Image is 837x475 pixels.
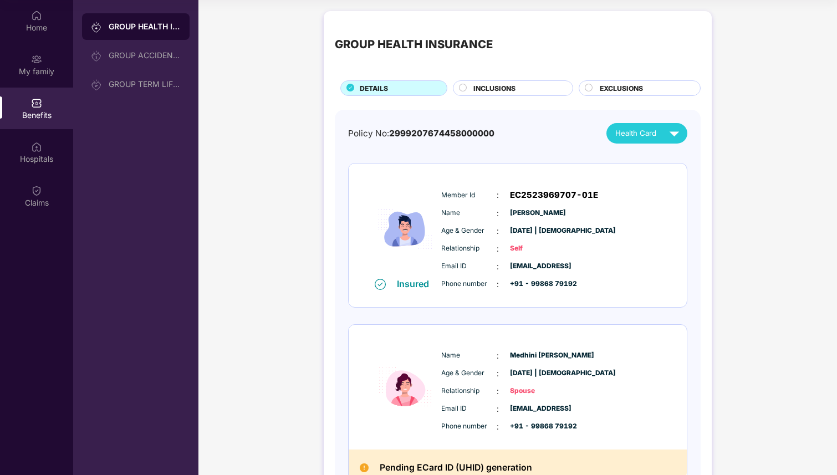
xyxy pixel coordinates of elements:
span: +91 - 99868 79192 [510,421,565,432]
span: : [497,385,499,397]
span: : [497,243,499,255]
img: svg+xml;base64,PHN2ZyB3aWR0aD0iMjAiIGhlaWdodD0iMjAiIHZpZXdCb3g9IjAgMCAyMCAyMCIgZmlsbD0ibm9uZSIgeG... [31,54,42,65]
button: Health Card [606,123,687,144]
span: Health Card [615,127,656,139]
span: Medhini [PERSON_NAME] [510,350,565,361]
img: svg+xml;base64,PHN2ZyBpZD0iSG9zcGl0YWxzIiB4bWxucz0iaHR0cDovL3d3dy53My5vcmcvMjAwMC9zdmciIHdpZHRoPS... [31,141,42,152]
span: : [497,207,499,219]
img: svg+xml;base64,PHN2ZyBpZD0iSG9tZSIgeG1sbnM9Imh0dHA6Ly93d3cudzMub3JnLzIwMDAvc3ZnIiB3aWR0aD0iMjAiIG... [31,10,42,21]
span: EXCLUSIONS [600,83,643,94]
span: DETAILS [360,83,388,94]
img: svg+xml;base64,PHN2ZyBpZD0iQ2xhaW0iIHhtbG5zPSJodHRwOi8vd3d3LnczLm9yZy8yMDAwL3N2ZyIgd2lkdGg9IjIwIi... [31,185,42,196]
span: : [497,367,499,380]
span: Spouse [510,386,565,396]
img: svg+xml;base64,PHN2ZyB3aWR0aD0iMjAiIGhlaWdodD0iMjAiIHZpZXdCb3g9IjAgMCAyMCAyMCIgZmlsbD0ibm9uZSIgeG... [91,50,102,62]
span: Age & Gender [441,368,497,379]
span: INCLUSIONS [473,83,516,94]
img: Pending [360,463,369,472]
span: 2999207674458000000 [389,128,494,139]
span: [PERSON_NAME] [510,208,565,218]
img: svg+xml;base64,PHN2ZyBpZD0iQmVuZWZpdHMiIHhtbG5zPSJodHRwOi8vd3d3LnczLm9yZy8yMDAwL3N2ZyIgd2lkdGg9Ij... [31,98,42,109]
span: : [497,421,499,433]
div: GROUP TERM LIFE INSURANCE [109,80,181,89]
span: Relationship [441,243,497,254]
span: : [497,350,499,362]
span: : [497,403,499,415]
img: svg+xml;base64,PHN2ZyB3aWR0aD0iMjAiIGhlaWdodD0iMjAiIHZpZXdCb3g9IjAgMCAyMCAyMCIgZmlsbD0ibm9uZSIgeG... [91,22,102,33]
span: Member Id [441,190,497,201]
img: svg+xml;base64,PHN2ZyB4bWxucz0iaHR0cDovL3d3dy53My5vcmcvMjAwMC9zdmciIHdpZHRoPSIxNiIgaGVpZ2h0PSIxNi... [375,279,386,290]
span: [DATE] | [DEMOGRAPHIC_DATA] [510,226,565,236]
div: Policy No: [348,127,494,140]
div: GROUP HEALTH INSURANCE [335,35,493,53]
span: Email ID [441,261,497,272]
span: : [497,189,499,201]
span: [EMAIL_ADDRESS] [510,404,565,414]
span: : [497,225,499,237]
span: [EMAIL_ADDRESS] [510,261,565,272]
span: [DATE] | [DEMOGRAPHIC_DATA] [510,368,565,379]
div: GROUP ACCIDENTAL INSURANCE [109,51,181,60]
span: : [497,261,499,273]
span: : [497,278,499,290]
span: Self [510,243,565,254]
span: EC2523969707-01E [510,188,598,202]
img: svg+xml;base64,PHN2ZyB4bWxucz0iaHR0cDovL3d3dy53My5vcmcvMjAwMC9zdmciIHZpZXdCb3g9IjAgMCAyNCAyNCIgd2... [665,124,684,143]
span: +91 - 99868 79192 [510,279,565,289]
span: Email ID [441,404,497,414]
span: Age & Gender [441,226,497,236]
span: Phone number [441,279,497,289]
div: Insured [397,278,436,289]
span: Name [441,208,497,218]
img: svg+xml;base64,PHN2ZyB3aWR0aD0iMjAiIGhlaWdodD0iMjAiIHZpZXdCb3g9IjAgMCAyMCAyMCIgZmlsbD0ibm9uZSIgeG... [91,79,102,90]
img: icon [372,180,438,278]
span: Relationship [441,386,497,396]
span: Phone number [441,421,497,432]
span: Name [441,350,497,361]
img: icon [372,338,438,436]
div: GROUP HEALTH INSURANCE [109,21,181,32]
